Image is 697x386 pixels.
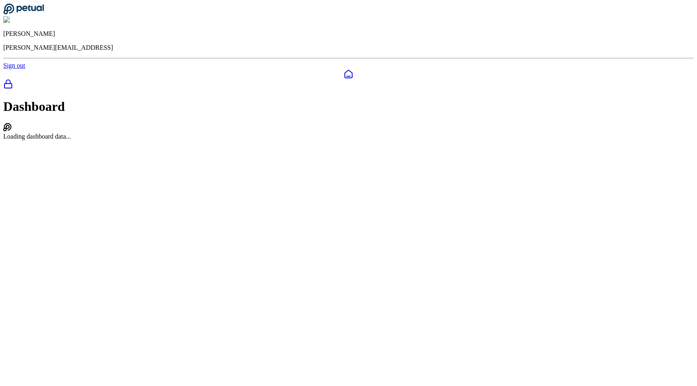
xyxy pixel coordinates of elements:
[3,69,694,79] a: Dashboard
[3,62,25,69] a: Sign out
[3,44,694,51] p: [PERSON_NAME][EMAIL_ADDRESS]
[3,9,44,16] a: Go to Dashboard
[3,79,694,90] a: SOC
[3,133,694,140] div: Loading dashboard data...
[3,16,38,24] img: Andrew Li
[3,99,694,114] h1: Dashboard
[3,30,694,37] p: [PERSON_NAME]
